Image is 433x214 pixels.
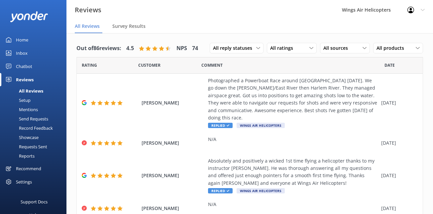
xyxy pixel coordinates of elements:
[381,139,414,147] div: [DATE]
[323,44,352,52] span: All sources
[208,188,233,193] span: Replied
[208,123,233,128] span: Replied
[4,133,66,142] a: Showcase
[384,62,395,68] span: Date
[142,99,205,107] span: [PERSON_NAME]
[4,151,66,161] a: Reports
[75,23,100,30] span: All Reviews
[4,123,66,133] a: Record Feedback
[142,205,205,212] span: [PERSON_NAME]
[82,62,97,68] span: Date
[4,86,66,96] a: All Reviews
[16,46,28,60] div: Inbox
[16,33,28,46] div: Home
[4,86,43,96] div: All Reviews
[10,11,48,22] img: yonder-white-logo.png
[16,162,41,175] div: Recommend
[381,205,414,212] div: [DATE]
[192,44,198,53] h4: 74
[237,123,285,128] span: Wings Air Helicopters
[213,44,256,52] span: All reply statuses
[142,172,205,179] span: [PERSON_NAME]
[208,77,378,121] div: Photographed a Powerboat Race around [GEOGRAPHIC_DATA] [DATE]. We go down the [PERSON_NAME]/East ...
[381,99,414,107] div: [DATE]
[237,188,285,193] span: Wings Air Helicopters
[4,105,38,114] div: Mentions
[16,175,32,188] div: Settings
[4,151,35,161] div: Reports
[75,5,101,15] h3: Reviews
[138,62,161,68] span: Date
[4,142,66,151] a: Requests Sent
[126,44,134,53] h4: 4.5
[208,136,378,143] div: N/A
[4,133,39,142] div: Showcase
[16,60,32,73] div: Chatbot
[21,195,48,208] div: Support Docs
[270,44,297,52] span: All ratings
[201,62,223,68] span: Question
[381,172,414,179] div: [DATE]
[208,201,378,208] div: N/A
[4,105,66,114] a: Mentions
[112,23,146,30] span: Survey Results
[4,123,53,133] div: Record Feedback
[208,157,378,187] div: Absolutely and positively a wicked 1st time flying a helicopter thanks to my instructor [PERSON_N...
[4,96,31,105] div: Setup
[16,73,34,86] div: Reviews
[142,139,205,147] span: [PERSON_NAME]
[176,44,187,53] h4: NPS
[4,96,66,105] a: Setup
[76,44,121,53] h4: Out of 86 reviews:
[4,142,47,151] div: Requests Sent
[4,114,66,123] a: Send Requests
[4,114,48,123] div: Send Requests
[377,44,408,52] span: All products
